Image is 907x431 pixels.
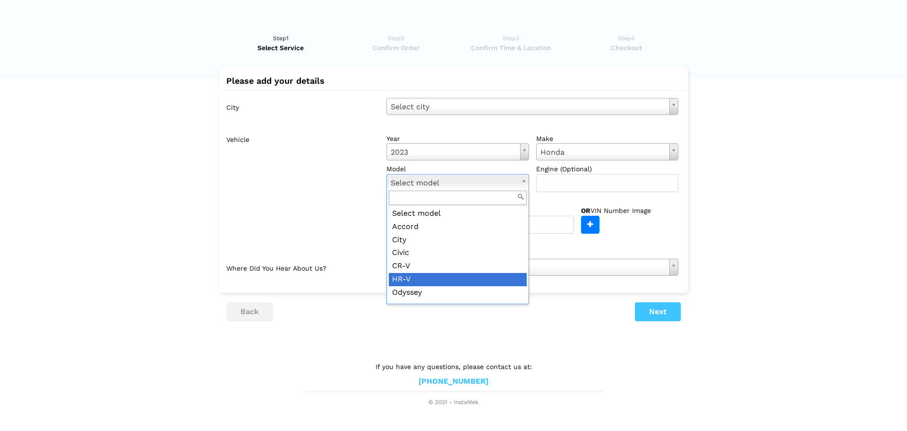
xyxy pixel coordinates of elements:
div: Passport [389,299,527,313]
div: CR-V [389,260,527,273]
div: Civic [389,246,527,260]
div: Accord [389,220,527,234]
div: City [389,234,527,247]
div: Odyssey [389,286,527,299]
div: Select model [389,207,527,220]
div: HR-V [389,273,527,286]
